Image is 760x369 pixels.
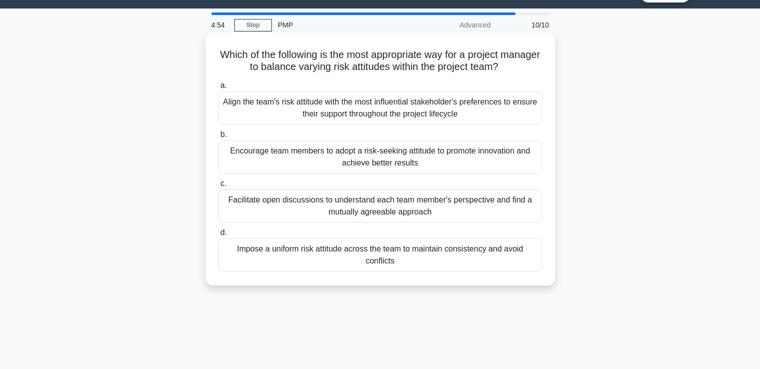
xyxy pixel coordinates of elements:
[497,15,555,35] div: 10/10
[218,140,542,173] div: Encourage team members to adopt a risk-seeking attitude to promote innovation and achieve better ...
[218,91,542,124] div: Align the team's risk attitude with the most influential stakeholder's preferences to ensure thei...
[220,130,227,138] span: b.
[234,19,272,31] a: Stop
[218,238,542,271] div: Impose a uniform risk attitude across the team to maintain consistency and avoid conflicts
[218,189,542,222] div: Facilitate open discussions to understand each team member's perspective and find a mutually agre...
[217,48,543,73] h5: Which of the following is the most appropriate way for a project manager to balance varying risk ...
[272,15,409,35] div: PMP
[409,15,497,35] div: Advanced
[205,15,234,35] div: 4:54
[220,179,226,187] span: c.
[220,81,227,89] span: a.
[220,228,227,236] span: d.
